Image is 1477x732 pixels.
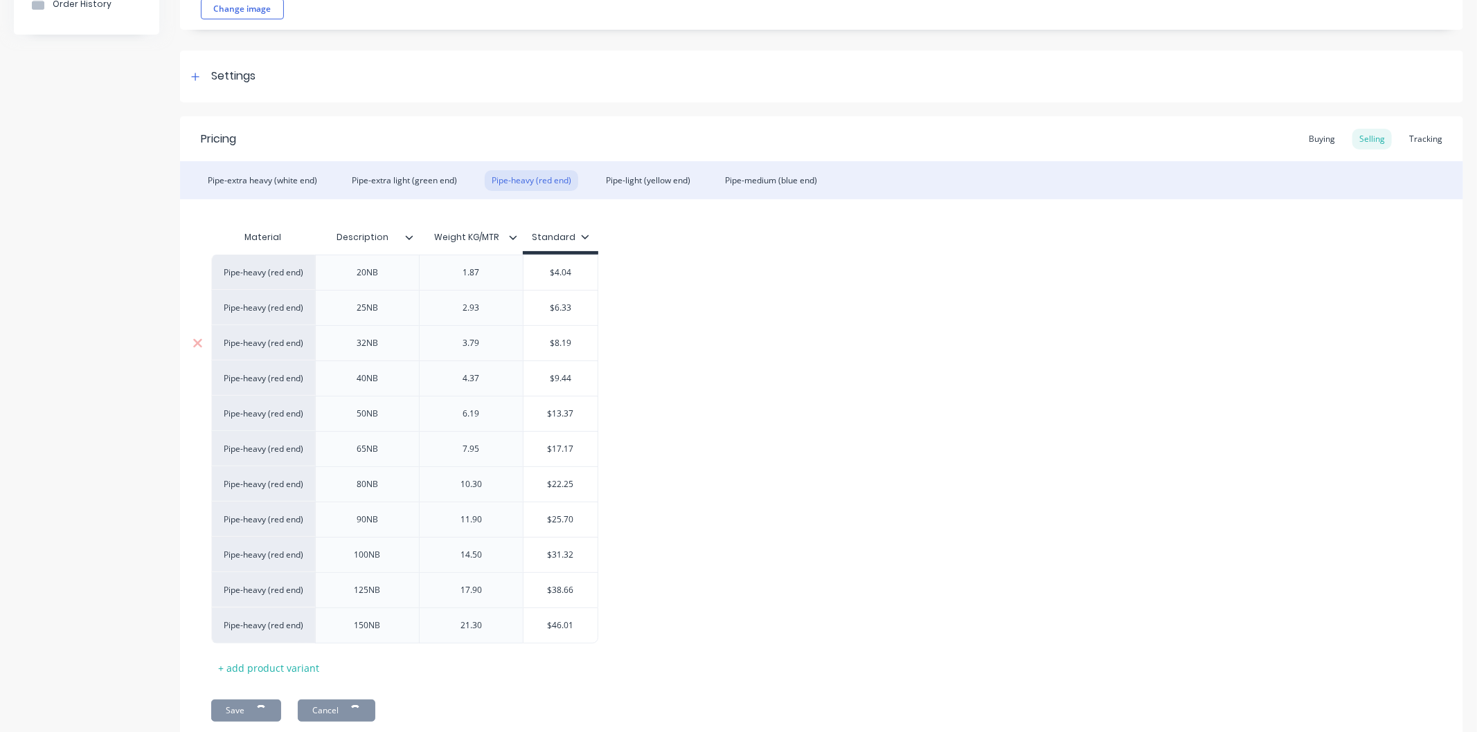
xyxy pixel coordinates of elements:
[211,607,598,643] div: Pipe-heavy (red end)150NB21.30$46.01
[211,68,256,85] div: Settings
[523,608,598,643] div: $46.01
[523,502,598,537] div: $25.70
[211,537,315,572] div: Pipe-heavy (red end)
[437,440,506,458] div: 7.95
[211,699,281,722] button: Save
[315,220,411,255] div: Description
[523,432,598,466] div: $17.17
[211,431,598,466] div: Pipe-heavy (red end)65NB7.95$17.17
[211,290,598,325] div: Pipe-heavy (red end)25NB2.93$6.33
[437,299,506,317] div: 2.93
[419,223,523,251] div: Weight KG/MTR
[211,502,598,537] div: Pipe-heavy (red end)90NB11.90$25.70
[211,223,315,251] div: Material
[298,699,375,722] button: Cancel
[211,255,598,290] div: Pipe-heavy (red end)20NB1.87$4.04
[437,546,506,564] div: 14.50
[211,572,598,607] div: Pipe-heavy (red end)125NB17.90$38.66
[333,405,402,423] div: 50NB
[523,573,598,607] div: $38.66
[1352,129,1392,149] div: Selling
[201,131,236,147] div: Pricing
[333,546,402,564] div: 100NB
[523,291,598,325] div: $6.33
[718,170,824,191] div: Pipe-medium (blue end)
[437,616,506,634] div: 21.30
[211,537,598,572] div: Pipe-heavy (red end)100NB14.50$31.32
[523,255,598,290] div: $4.04
[211,325,598,360] div: Pipe-heavy (red end)32NB3.79$8.19
[211,607,315,643] div: Pipe-heavy (red end)
[437,581,506,599] div: 17.90
[211,325,315,360] div: Pipe-heavy (red end)
[333,511,402,529] div: 90NB
[211,396,315,431] div: Pipe-heavy (red end)
[211,255,315,290] div: Pipe-heavy (red end)
[437,405,506,423] div: 6.19
[523,361,598,396] div: $9.44
[437,475,506,493] div: 10.30
[333,581,402,599] div: 125NB
[333,264,402,282] div: 20NB
[523,326,598,360] div: $8.19
[333,369,402,387] div: 40NB
[211,502,315,537] div: Pipe-heavy (red end)
[333,440,402,458] div: 65NB
[211,360,598,396] div: Pipe-heavy (red end)40NB4.37$9.44
[523,396,598,431] div: $13.37
[437,511,506,529] div: 11.90
[523,538,598,572] div: $31.32
[599,170,697,191] div: Pipe-light (yellow end)
[211,466,315,502] div: Pipe-heavy (red end)
[333,334,402,352] div: 32NB
[211,360,315,396] div: Pipe-heavy (red end)
[315,223,419,251] div: Description
[211,431,315,466] div: Pipe-heavy (red end)
[333,299,402,317] div: 25NB
[437,264,506,282] div: 1.87
[345,170,464,191] div: Pipe-extra light (green end)
[211,466,598,502] div: Pipe-heavy (red end)80NB10.30$22.25
[532,231,589,244] div: Standard
[523,467,598,502] div: $22.25
[211,290,315,325] div: Pipe-heavy (red end)
[211,396,598,431] div: Pipe-heavy (red end)50NB6.19$13.37
[1402,129,1449,149] div: Tracking
[211,572,315,607] div: Pipe-heavy (red end)
[211,657,326,679] div: + add product variant
[419,220,514,255] div: Weight KG/MTR
[437,369,506,387] div: 4.37
[437,334,506,352] div: 3.79
[485,170,578,191] div: Pipe-heavy (red end)
[1302,129,1342,149] div: Buying
[333,475,402,493] div: 80NB
[201,170,324,191] div: Pipe-extra heavy (white end)
[333,616,402,634] div: 150NB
